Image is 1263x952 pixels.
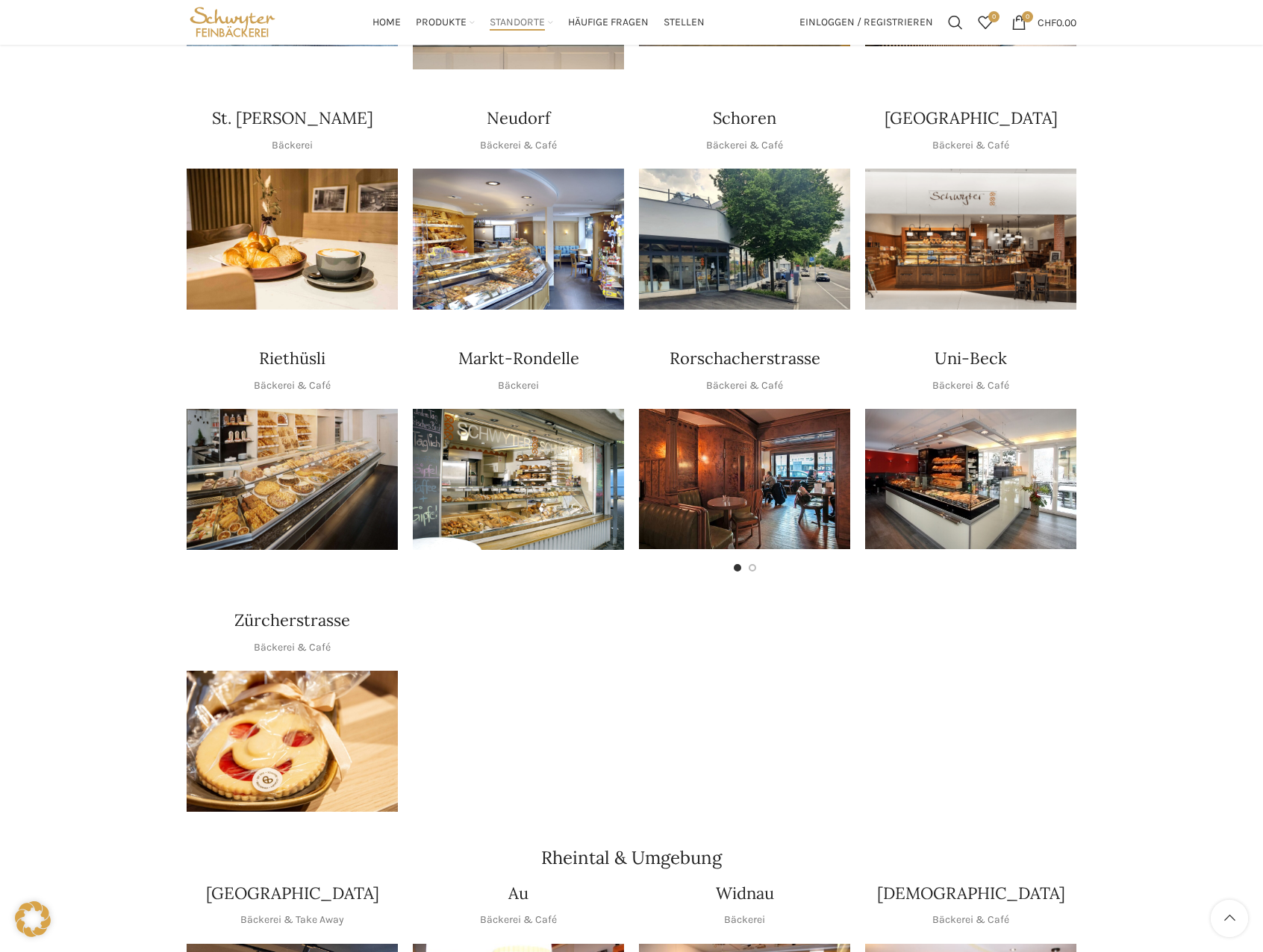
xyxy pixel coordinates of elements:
[734,564,741,571] li: Go to slide 1
[970,7,1000,37] div: Meine Wunschliste
[639,409,850,549] img: Rorschacherstrasse
[416,16,467,30] span: Produkte
[865,409,1076,549] img: rechts_09-1
[988,11,1000,22] span: 0
[458,347,579,370] h4: Markt-Rondelle
[487,107,550,130] h4: Neudorf
[206,882,379,905] h4: [GEOGRAPHIC_DATA]
[187,671,398,812] div: 1 / 1
[480,912,557,928] p: Bäckerei & Café
[568,16,649,30] span: Häufige Fragen
[240,912,344,928] p: Bäckerei & Take Away
[716,882,774,905] h4: Widnau
[670,347,820,370] h4: Rorschacherstrasse
[413,169,624,310] img: Neudorf_1
[212,107,373,130] h4: St. [PERSON_NAME]
[664,7,705,37] a: Stellen
[724,912,765,928] p: Bäckerei
[416,7,475,37] a: Produkte
[372,7,401,37] a: Home
[706,137,783,154] p: Bäckerei & Café
[877,882,1065,905] h4: [DEMOGRAPHIC_DATA]
[932,912,1009,928] p: Bäckerei & Café
[187,15,278,28] a: Site logo
[749,564,756,571] li: Go to slide 2
[187,169,398,310] img: schwyter-23
[187,169,398,310] div: 1 / 1
[187,409,398,550] img: Riethüsli-2
[498,378,539,394] p: Bäckerei
[187,671,398,812] img: schwyter-38
[664,16,705,30] span: Stellen
[234,609,350,632] h4: Zürcherstrasse
[490,7,553,37] a: Standorte
[706,378,783,394] p: Bäckerei & Café
[1004,7,1084,37] a: 0 CHF0.00
[1038,16,1056,28] span: CHF
[480,137,557,154] p: Bäckerei & Café
[639,409,850,549] div: 1 / 2
[865,169,1076,310] div: 1 / 1
[713,107,776,130] h4: Schoren
[187,849,1076,867] h2: Rheintal & Umgebung
[286,7,792,37] div: Main navigation
[1038,16,1076,28] bdi: 0.00
[254,378,331,394] p: Bäckerei & Café
[885,107,1058,130] h4: [GEOGRAPHIC_DATA]
[272,137,313,154] p: Bäckerei
[508,882,528,905] h4: Au
[799,17,933,28] span: Einloggen / Registrieren
[254,639,331,656] p: Bäckerei & Café
[372,16,401,30] span: Home
[413,169,624,310] div: 1 / 1
[792,7,941,37] a: Einloggen / Registrieren
[1022,11,1033,22] span: 0
[932,378,1009,394] p: Bäckerei & Café
[490,16,545,30] span: Standorte
[413,409,624,550] img: Rondelle_1
[1211,900,1248,937] a: Scroll to top button
[970,7,1000,37] a: 0
[568,7,649,37] a: Häufige Fragen
[187,409,398,550] div: 1 / 1
[639,169,850,310] img: 0842cc03-b884-43c1-a0c9-0889ef9087d6 copy
[259,347,325,370] h4: Riethüsli
[865,169,1076,310] img: Schwyter-1800x900
[639,169,850,310] div: 1 / 1
[941,7,970,37] a: Suchen
[413,409,624,550] div: 1 / 1
[865,409,1076,549] div: 1 / 1
[932,137,1009,154] p: Bäckerei & Café
[935,347,1007,370] h4: Uni-Beck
